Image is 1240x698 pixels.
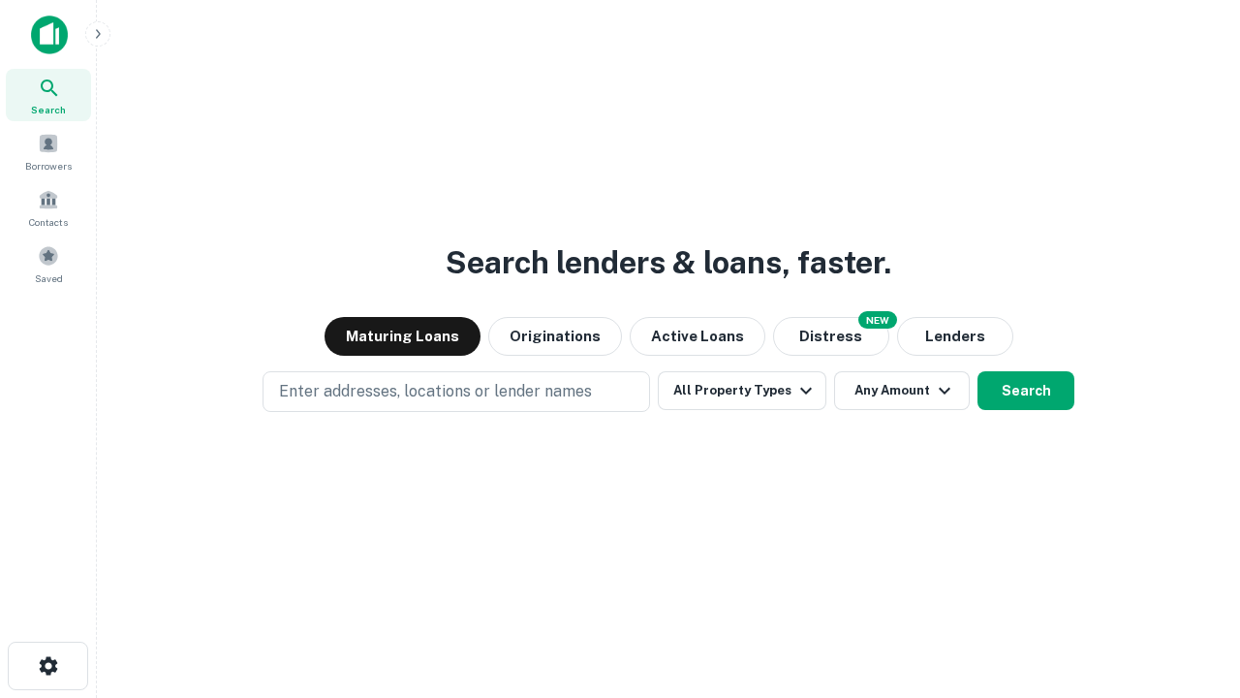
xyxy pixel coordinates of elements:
[773,317,889,356] button: Search distressed loans with lien and other non-mortgage details.
[858,311,897,329] div: NEW
[263,371,650,412] button: Enter addresses, locations or lender names
[31,16,68,54] img: capitalize-icon.png
[35,270,63,286] span: Saved
[897,317,1013,356] button: Lenders
[279,380,592,403] p: Enter addresses, locations or lender names
[6,238,91,290] a: Saved
[25,158,72,174] span: Borrowers
[6,125,91,177] a: Borrowers
[325,317,480,356] button: Maturing Loans
[630,317,765,356] button: Active Loans
[31,102,66,117] span: Search
[446,239,891,286] h3: Search lenders & loans, faster.
[6,181,91,234] a: Contacts
[977,371,1074,410] button: Search
[658,371,826,410] button: All Property Types
[6,69,91,121] a: Search
[834,371,970,410] button: Any Amount
[29,214,68,230] span: Contacts
[1143,543,1240,636] iframe: Chat Widget
[488,317,622,356] button: Originations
